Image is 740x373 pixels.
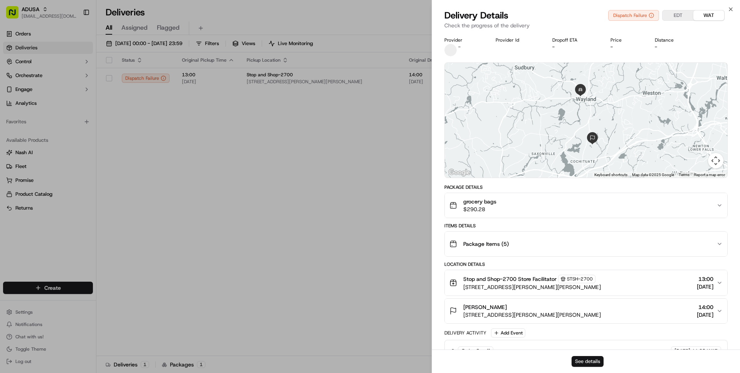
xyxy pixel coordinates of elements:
[552,37,598,43] div: Dropoff ETA
[444,37,483,43] div: Provider
[73,112,124,119] span: API Documentation
[447,168,472,178] img: Google
[444,22,728,29] p: Check the progress of the delivery
[632,173,674,177] span: Map data ©2025 Google
[131,76,140,85] button: Start new chat
[15,112,59,119] span: Knowledge Base
[697,283,713,291] span: [DATE]
[655,37,695,43] div: Distance
[463,303,507,311] span: [PERSON_NAME]
[8,31,140,43] p: Welcome 👋
[608,10,659,21] button: Dispatch Failure
[444,9,508,22] span: Delivery Details
[26,74,126,81] div: Start new chat
[572,356,604,367] button: See details
[62,109,127,123] a: 💻API Documentation
[697,311,713,319] span: [DATE]
[567,276,593,282] span: STSH-2700
[26,81,98,87] div: We're available if you need us!
[445,193,727,218] button: grocery bags$290.28
[663,10,693,20] button: EDT
[491,328,525,338] button: Add Event
[463,275,557,283] span: Stop and Shop-2700 Store Facilitator
[463,311,601,319] span: [STREET_ADDRESS][PERSON_NAME][PERSON_NAME]
[20,50,139,58] input: Got a question? Start typing here...
[8,113,14,119] div: 📗
[610,37,642,43] div: Price
[679,173,690,177] a: Terms (opens in new tab)
[445,270,727,296] button: Stop and Shop-2700 Store FacilitatorSTSH-2700[STREET_ADDRESS][PERSON_NAME][PERSON_NAME]13:00[DATE]
[444,261,728,267] div: Location Details
[655,44,695,50] div: -
[692,348,718,355] span: 11:03 WAT
[461,348,490,355] span: Order Cutoff
[693,10,724,20] button: WAT
[694,173,725,177] a: Report a map error
[8,74,22,87] img: 1736555255976-a54dd68f-1ca7-489b-9aae-adbdc363a1c4
[77,131,93,136] span: Pylon
[552,44,598,50] div: -
[697,275,713,283] span: 13:00
[65,113,71,119] div: 💻
[463,240,509,248] span: Package Items ( 5 )
[447,168,472,178] a: Open this area in Google Maps (opens a new window)
[8,8,23,23] img: Nash
[444,184,728,190] div: Package Details
[463,205,496,213] span: $290.28
[445,232,727,256] button: Package Items (5)
[463,283,601,291] span: [STREET_ADDRESS][PERSON_NAME][PERSON_NAME]
[458,44,461,50] span: -
[5,109,62,123] a: 📗Knowledge Base
[463,198,496,205] span: grocery bags
[594,172,627,178] button: Keyboard shortcuts
[697,303,713,311] span: 14:00
[610,44,642,50] div: -
[674,348,690,355] span: [DATE]
[445,299,727,323] button: [PERSON_NAME][STREET_ADDRESS][PERSON_NAME][PERSON_NAME]14:00[DATE]
[54,130,93,136] a: Powered byPylon
[444,223,728,229] div: Items Details
[444,330,486,336] div: Delivery Activity
[496,37,540,43] div: Provider Id
[708,153,723,168] button: Map camera controls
